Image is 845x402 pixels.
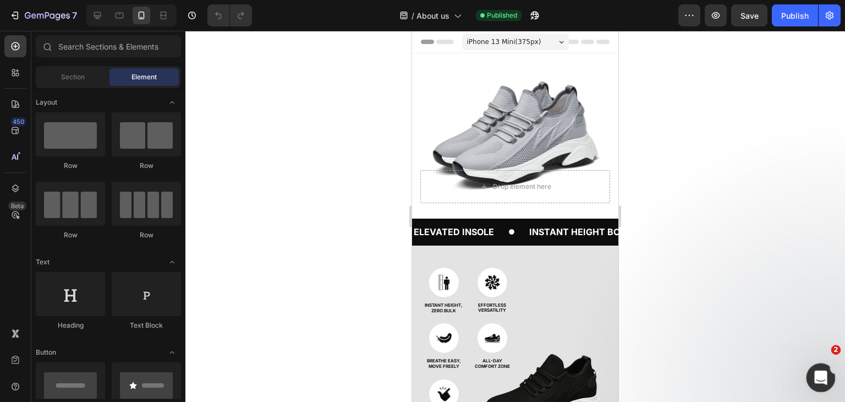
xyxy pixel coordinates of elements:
[65,292,95,322] img: gempages_571725094552863616-80f8d913-8a6d-4329-802a-4e7fb8648c33.png
[17,349,47,378] img: gempages_571725094552863616-b5454941-50a8-400d-87b2-197e17c4003a.png
[36,347,56,357] span: Button
[36,230,105,240] div: Row
[36,320,105,330] div: Heading
[61,72,85,82] span: Section
[8,202,26,210] div: Beta
[58,272,102,283] p: EFFORTLESS VERSATILITY
[806,363,836,393] iframe: Intercom live chat
[412,31,618,402] iframe: Design area
[36,35,181,57] input: Search Sections & Elements
[112,161,181,171] div: Row
[10,117,26,126] div: 450
[112,230,181,240] div: Row
[58,328,102,338] p: ALL-DAY COMFORT ZONE
[411,10,414,21] span: /
[117,193,226,209] p: INSTANT HEIGHT BOOST
[207,4,252,26] div: Undo/Redo
[131,72,157,82] span: Element
[163,94,181,111] span: Toggle open
[163,253,181,271] span: Toggle open
[112,320,181,330] div: Text Block
[17,237,47,267] img: gempages_571725094552863616-2b513494-1673-4d93-ac37-5fafb3535627.png
[831,345,841,355] span: 2
[36,97,57,107] span: Layout
[772,4,818,26] button: Publish
[17,292,47,322] img: gempages_571725094552863616-eccf0fd5-c828-4b61-a7b3-d13f1db5e366.png
[10,328,54,338] p: BREATHE EASY, MOVE FREELY
[781,10,809,21] div: Publish
[36,257,50,267] span: Text
[487,10,517,20] span: Published
[10,272,54,283] p: INSTANT HEIGHT, ZERO BULK
[731,4,767,26] button: Save
[36,161,105,171] div: Row
[740,11,759,20] span: Save
[416,10,449,21] span: About us
[163,344,181,361] span: Toggle open
[72,9,77,22] p: 7
[4,4,82,26] button: 7
[65,237,95,267] img: gempages_571725094552863616-3edca389-5293-400c-8c04-03719e130141.png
